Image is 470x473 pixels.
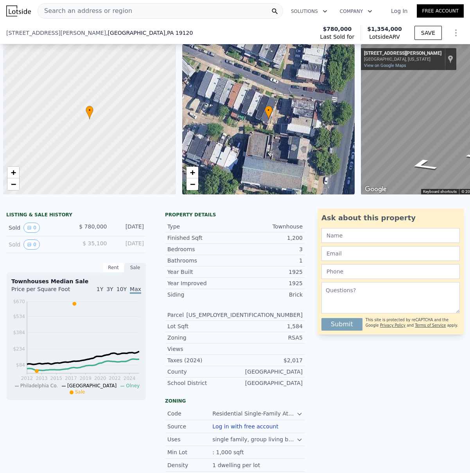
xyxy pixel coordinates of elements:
[212,435,296,443] div: single family, group living by special exception, passive recreation, family child care, religiou...
[7,178,19,190] a: Zoom out
[13,330,25,335] tspan: $384
[38,6,132,16] span: Search an address or region
[106,29,193,37] span: , [GEOGRAPHIC_DATA]
[165,398,305,404] div: Zoning
[130,286,141,294] span: Max
[97,286,103,292] span: 1Y
[167,345,235,353] div: Views
[50,376,63,381] tspan: 2015
[364,63,406,68] a: View on Google Maps
[13,299,25,304] tspan: $670
[212,448,245,456] div: : 1,000 sqft
[423,189,457,194] button: Keyboard shortcuts
[23,239,40,250] button: View historical data
[124,263,146,273] div: Sale
[6,212,146,219] div: LISTING & SALE HISTORY
[190,179,195,189] span: −
[165,30,193,36] span: , PA 19120
[235,356,303,364] div: $2,017
[7,167,19,178] a: Zoom in
[167,423,212,430] div: Source
[86,106,93,119] div: •
[167,279,235,287] div: Year Improved
[23,223,40,233] button: View historical data
[235,291,303,299] div: Brick
[13,314,25,319] tspan: $534
[124,376,136,381] tspan: 2024
[6,29,106,37] span: [STREET_ADDRESS][PERSON_NAME]
[235,268,303,276] div: 1925
[265,107,273,114] span: •
[366,315,460,331] div: This site is protected by reCAPTCHA and the Google and apply.
[186,311,303,319] div: [US_EMPLOYER_IDENTIFICATION_NUMBER]
[321,318,362,331] button: Submit
[167,257,235,264] div: Bathrooms
[415,323,446,327] a: Terms of Service
[75,389,85,395] span: Sale
[363,184,389,194] img: Google
[21,376,33,381] tspan: 2012
[323,25,352,33] span: $780,000
[83,240,107,246] span: $ 35,100
[187,167,198,178] a: Zoom in
[367,26,402,32] span: $1,354,000
[79,376,91,381] tspan: 2019
[367,33,402,41] span: Lotside ARV
[102,263,124,273] div: Rent
[9,239,70,250] div: Sold
[167,234,235,242] div: Finished Sqft
[36,376,48,381] tspan: 2013
[235,379,303,387] div: [GEOGRAPHIC_DATA]
[167,461,212,469] div: Density
[167,245,235,253] div: Bedrooms
[11,179,16,189] span: −
[65,376,77,381] tspan: 2017
[167,356,235,364] div: Taxes (2024)
[334,4,379,18] button: Company
[9,223,70,233] div: Sold
[321,228,460,243] input: Name
[285,4,334,18] button: Solutions
[167,223,235,230] div: Type
[167,379,235,387] div: School District
[235,245,303,253] div: 3
[16,362,25,368] tspan: $84
[320,33,355,41] span: Last Sold for
[235,334,303,342] div: RSA5
[414,26,442,40] button: SAVE
[94,376,106,381] tspan: 2020
[167,448,212,456] div: Min Lot
[187,178,198,190] a: Zoom out
[165,212,305,218] div: Property details
[11,285,76,298] div: Price per Square Foot
[167,410,212,417] div: Code
[235,322,303,330] div: 1,584
[11,167,16,177] span: +
[235,368,303,376] div: [GEOGRAPHIC_DATA]
[235,223,303,230] div: Townhouse
[364,50,441,57] div: [STREET_ADDRESS][PERSON_NAME]
[235,234,303,242] div: 1,200
[448,55,453,63] a: Show location on map
[382,7,417,15] a: Log In
[117,286,127,292] span: 10Y
[11,277,141,285] div: Townhouses Median Sale
[265,106,273,119] div: •
[212,461,262,469] div: 1 dwelling per lot
[321,264,460,279] input: Phone
[86,107,93,114] span: •
[167,268,235,276] div: Year Built
[212,423,278,430] button: Log in with free account
[448,25,464,41] button: Show Options
[380,323,405,327] a: Privacy Policy
[126,383,140,388] span: Olney
[79,223,107,230] span: $ 780,000
[167,368,235,376] div: County
[167,322,235,330] div: Lot Sqft
[321,246,460,261] input: Email
[167,435,212,443] div: Uses
[212,410,296,417] div: Residential Single-Family Attached 5
[109,376,121,381] tspan: 2022
[167,334,235,342] div: Zoning
[113,223,144,233] div: [DATE]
